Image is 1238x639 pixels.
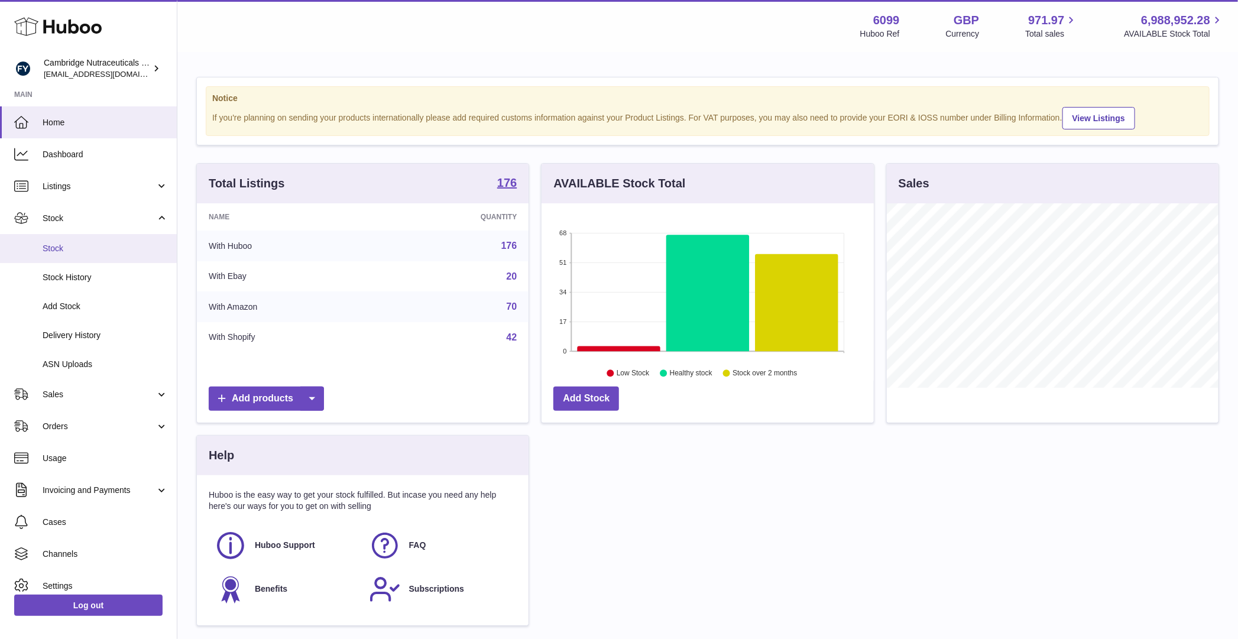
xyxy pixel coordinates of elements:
[1124,28,1224,40] span: AVAILABLE Stock Total
[44,57,150,80] div: Cambridge Nutraceuticals Ltd
[255,540,315,551] span: Huboo Support
[860,28,900,40] div: Huboo Ref
[43,389,155,400] span: Sales
[43,330,168,341] span: Delivery History
[43,359,168,370] span: ASN Uploads
[43,301,168,312] span: Add Stock
[197,261,378,292] td: With Ebay
[43,117,168,128] span: Home
[14,595,163,616] a: Log out
[617,369,650,378] text: Low Stock
[43,421,155,432] span: Orders
[560,288,567,296] text: 34
[954,12,979,28] strong: GBP
[255,583,287,595] span: Benefits
[553,176,685,192] h3: AVAILABLE Stock Total
[209,489,517,512] p: Huboo is the easy way to get your stock fulfilled. But incase you need any help here's our ways f...
[43,453,168,464] span: Usage
[197,322,378,353] td: With Shopify
[873,12,900,28] strong: 6099
[43,580,168,592] span: Settings
[378,203,529,231] th: Quantity
[553,387,619,411] a: Add Stock
[946,28,980,40] div: Currency
[212,105,1203,129] div: If you're planning on sending your products internationally please add required customs informati...
[43,213,155,224] span: Stock
[899,176,929,192] h3: Sales
[1124,12,1224,40] a: 6,988,952.28 AVAILABLE Stock Total
[497,177,517,189] strong: 176
[43,517,168,528] span: Cases
[733,369,798,378] text: Stock over 2 months
[209,447,234,463] h3: Help
[369,573,511,605] a: Subscriptions
[1025,28,1078,40] span: Total sales
[43,149,168,160] span: Dashboard
[209,176,285,192] h3: Total Listings
[43,272,168,283] span: Stock History
[1025,12,1078,40] a: 971.97 Total sales
[43,549,168,560] span: Channels
[560,229,567,236] text: 68
[670,369,713,378] text: Healthy stock
[1141,12,1210,28] span: 6,988,952.28
[44,69,174,79] span: [EMAIL_ADDRESS][DOMAIN_NAME]
[507,301,517,312] a: 70
[507,332,517,342] a: 42
[563,348,567,355] text: 0
[212,93,1203,104] strong: Notice
[409,540,426,551] span: FAQ
[197,231,378,261] td: With Huboo
[209,387,324,411] a: Add products
[507,271,517,281] a: 20
[43,181,155,192] span: Listings
[43,485,155,496] span: Invoicing and Payments
[497,177,517,191] a: 176
[1062,107,1135,129] a: View Listings
[369,530,511,562] a: FAQ
[197,203,378,231] th: Name
[501,241,517,251] a: 176
[197,291,378,322] td: With Amazon
[43,243,168,254] span: Stock
[14,60,32,77] img: huboo@camnutra.com
[560,259,567,266] text: 51
[215,573,357,605] a: Benefits
[1028,12,1064,28] span: 971.97
[215,530,357,562] a: Huboo Support
[560,318,567,325] text: 17
[409,583,464,595] span: Subscriptions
